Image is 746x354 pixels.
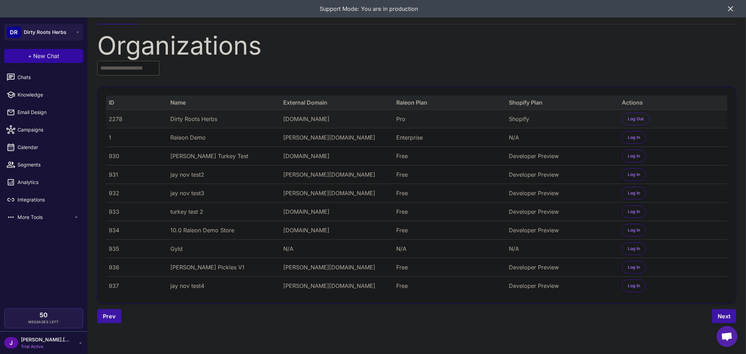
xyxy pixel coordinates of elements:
div: N/A [509,133,612,142]
div: N/A [283,245,386,253]
button: Prev [97,309,121,323]
span: Log Out [628,116,644,122]
div: jay nov test2 [170,170,273,179]
span: Analytics [17,178,79,186]
a: Chats [3,70,85,85]
div: Open chat [717,326,738,347]
div: Enterprise [396,133,499,142]
span: Log In [628,171,640,178]
a: Email Design [3,105,85,120]
span: Log In [628,283,640,289]
button: Next [712,309,736,323]
div: N/A [509,245,612,253]
span: Log In [628,190,640,196]
div: 932 [109,189,160,197]
div: [PERSON_NAME][DOMAIN_NAME] [283,170,386,179]
div: DR [7,27,21,38]
div: Developer Preview [509,226,612,234]
div: turkey test 2 [170,207,273,216]
div: jay nov test4 [170,282,273,290]
div: Developer Preview [509,152,612,160]
div: 2278 [109,115,160,123]
div: Dirty Roots Herbs [170,115,273,123]
div: Free [396,226,499,234]
span: Knowledge [17,91,79,99]
button: +New Chat [4,49,83,63]
span: Log In [628,208,640,215]
div: [DOMAIN_NAME] [283,115,386,123]
a: Calendar [3,140,85,155]
div: Developer Preview [509,189,612,197]
div: N/A [396,245,499,253]
div: Developer Preview [509,170,612,179]
a: Segments [3,157,85,172]
div: Organizations [97,33,736,58]
span: Messages Left [28,319,59,325]
span: Trial Active [21,344,70,350]
span: Log In [628,227,640,233]
div: Raleon Plan [396,98,499,107]
div: 934 [109,226,160,234]
div: 1 [109,133,160,142]
div: Pro [396,115,499,123]
a: Knowledge [3,87,85,102]
div: 936 [109,263,160,271]
span: 50 [40,312,48,318]
div: Free [396,189,499,197]
span: Log In [628,153,640,159]
div: 931 [109,170,160,179]
span: Segments [17,161,79,169]
span: Log In [628,134,640,141]
div: [PERSON_NAME] Pickles V1 [170,263,273,271]
div: Free [396,170,499,179]
div: [PERSON_NAME][DOMAIN_NAME] [283,133,386,142]
div: [DOMAIN_NAME] [283,207,386,216]
div: Name [170,98,273,107]
div: Developer Preview [509,207,612,216]
a: Integrations [3,192,85,207]
div: 930 [109,152,160,160]
div: Developer Preview [509,263,612,271]
span: More Tools [17,213,73,221]
span: Log In [628,264,640,270]
span: New Chat [34,52,59,60]
div: J [4,337,18,348]
div: Developer Preview [509,282,612,290]
div: 10.0 Raleon Demo Store [170,226,273,234]
div: [PERSON_NAME][DOMAIN_NAME] [283,282,386,290]
div: jay nov test3 [170,189,273,197]
div: Free [396,282,499,290]
div: Shopify [509,115,612,123]
div: [DOMAIN_NAME] [283,226,386,234]
span: Chats [17,73,79,81]
span: Campaigns [17,126,79,134]
div: [PERSON_NAME][DOMAIN_NAME] [283,189,386,197]
button: DRDirty Roots Herbs [4,24,83,41]
a: Campaigns [3,122,85,137]
div: ID [109,98,160,107]
div: 935 [109,245,160,253]
span: [PERSON_NAME].[PERSON_NAME] [21,336,70,344]
div: 937 [109,282,160,290]
a: Analytics [3,175,85,190]
span: + [28,52,32,60]
div: [PERSON_NAME] Turkey Test [170,152,273,160]
div: Free [396,263,499,271]
span: Log In [628,246,640,252]
span: Email Design [17,108,79,116]
div: Actions [622,98,725,107]
div: Free [396,152,499,160]
div: Free [396,207,499,216]
div: Raleon Demo [170,133,273,142]
div: [PERSON_NAME][DOMAIN_NAME] [283,263,386,271]
div: External Domain [283,98,386,107]
div: 933 [109,207,160,216]
div: Gyld [170,245,273,253]
span: Integrations [17,196,79,204]
div: Shopify Plan [509,98,612,107]
span: Calendar [17,143,79,151]
span: Dirty Roots Herbs [24,28,66,36]
div: [DOMAIN_NAME] [283,152,386,160]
